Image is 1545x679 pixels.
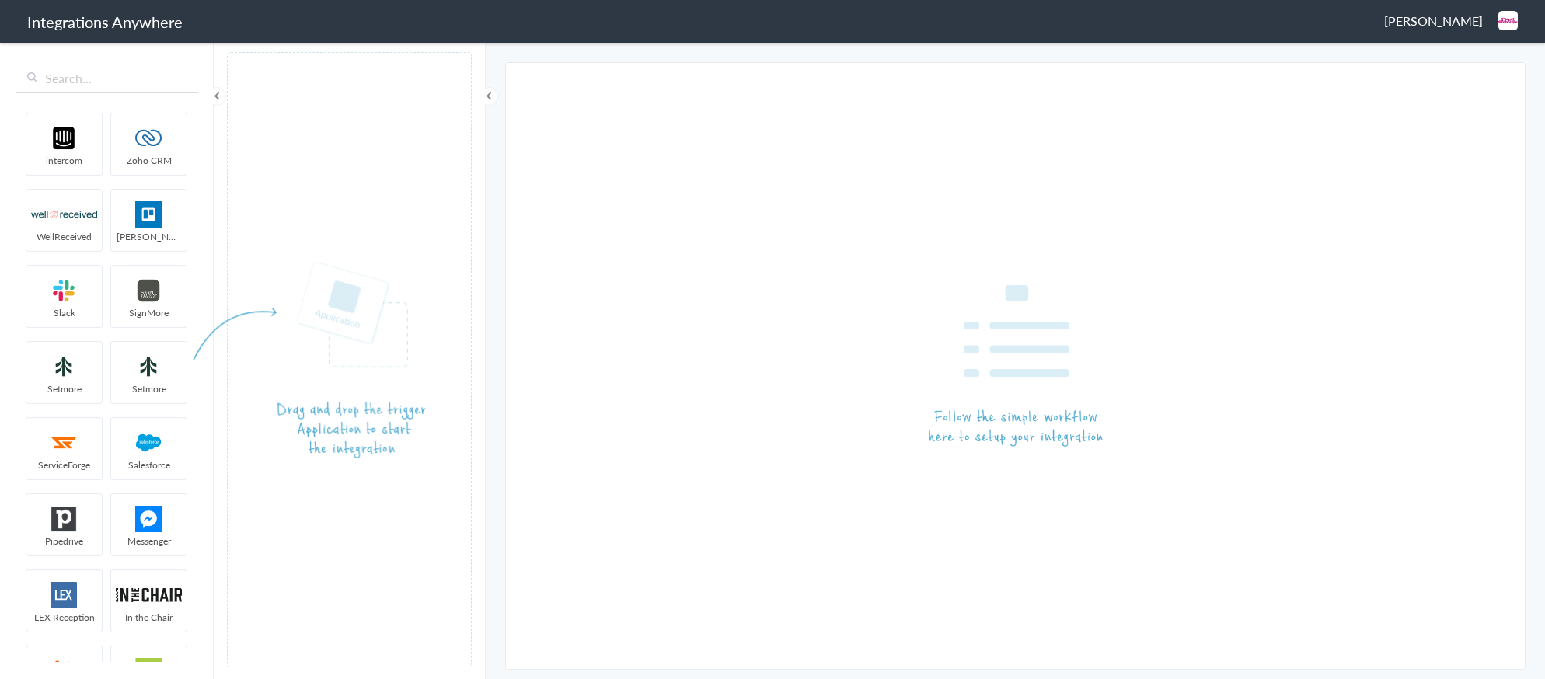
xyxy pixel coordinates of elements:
h1: Integrations Anywhere [27,11,183,33]
input: Search... [16,64,198,93]
span: intercom [26,154,102,167]
img: signmore-logo.png [116,277,182,304]
img: setmoreNew.jpg [116,353,182,380]
img: setmoreNew.jpg [31,353,97,380]
img: instruction-trigger.png [193,261,426,459]
span: [PERSON_NAME] [111,230,187,243]
span: In the Chair [111,611,187,624]
span: SignMore [111,306,187,319]
img: 42bf361a-08d4-416b-8073-2fce07ec186a.png [1498,11,1518,30]
span: Slack [26,306,102,319]
img: pipedrive.png [31,506,97,532]
img: inch-logo.svg [116,582,182,608]
span: Zoho CRM [111,154,187,167]
img: instruction-workflow.png [929,285,1103,447]
img: serviceforge-icon.png [31,430,97,456]
span: [PERSON_NAME] [1384,12,1483,30]
img: trello.png [116,201,182,228]
span: Setmore [111,382,187,395]
span: Setmore [26,382,102,395]
img: FBM.png [116,506,182,532]
span: Messenger [111,534,187,548]
img: zoho-logo.svg [116,125,182,151]
img: lex-app-logo.svg [31,582,97,608]
span: ServiceForge [26,458,102,472]
img: wr-logo.svg [31,201,97,228]
span: LEX Reception [26,611,102,624]
img: salesforce-logo.svg [116,430,182,456]
img: intercom-logo.svg [31,125,97,151]
span: Pipedrive [26,534,102,548]
span: Salesforce [111,458,187,472]
span: WellReceived [26,230,102,243]
img: slack-logo.svg [31,277,97,304]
